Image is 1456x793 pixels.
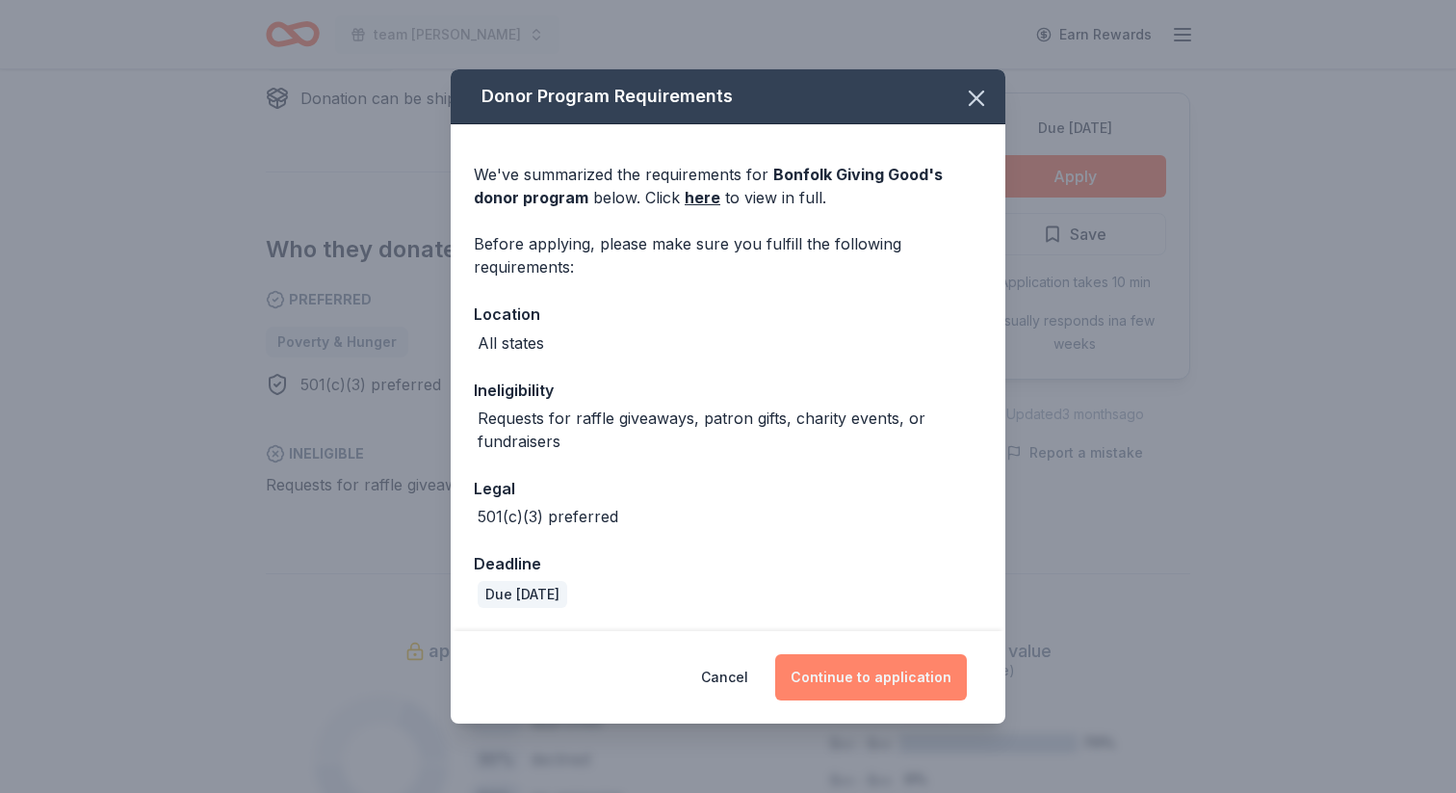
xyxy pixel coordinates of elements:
[478,331,544,355] div: All states
[685,186,720,209] a: here
[474,378,982,403] div: Ineligibility
[701,654,748,700] button: Cancel
[451,69,1005,124] div: Donor Program Requirements
[474,551,982,576] div: Deadline
[478,581,567,608] div: Due [DATE]
[474,302,982,327] div: Location
[474,163,982,209] div: We've summarized the requirements for below. Click to view in full.
[478,407,982,453] div: Requests for raffle giveaways, patron gifts, charity events, or fundraisers
[478,505,618,528] div: 501(c)(3) preferred
[775,654,967,700] button: Continue to application
[474,232,982,278] div: Before applying, please make sure you fulfill the following requirements:
[474,476,982,501] div: Legal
